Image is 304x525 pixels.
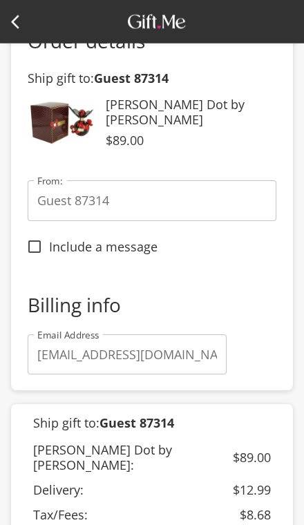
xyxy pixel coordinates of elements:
[33,441,172,473] span: [PERSON_NAME] Dot by [PERSON_NAME]:
[99,414,174,431] b: Guest 87314
[124,11,189,33] img: GiftMe Logo
[106,97,276,127] span: [PERSON_NAME] Dot by [PERSON_NAME]
[28,70,169,86] span: Ship gift to:
[28,180,276,220] input: Sender's Nickname
[233,481,271,498] span: $12.99
[22,410,185,436] span: Ship gift to:
[28,292,276,318] p: Billing info
[49,239,158,254] span: Include a message
[240,506,271,523] span: $8.68
[33,481,84,498] span: Delivery:
[28,97,97,149] img: Marc Jacobs Dot by Marc Jacobs
[94,70,169,86] b: Guest 87314
[33,506,88,523] span: Tax/Fees:
[106,133,276,148] span: $89.00
[233,449,271,466] span: $89.00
